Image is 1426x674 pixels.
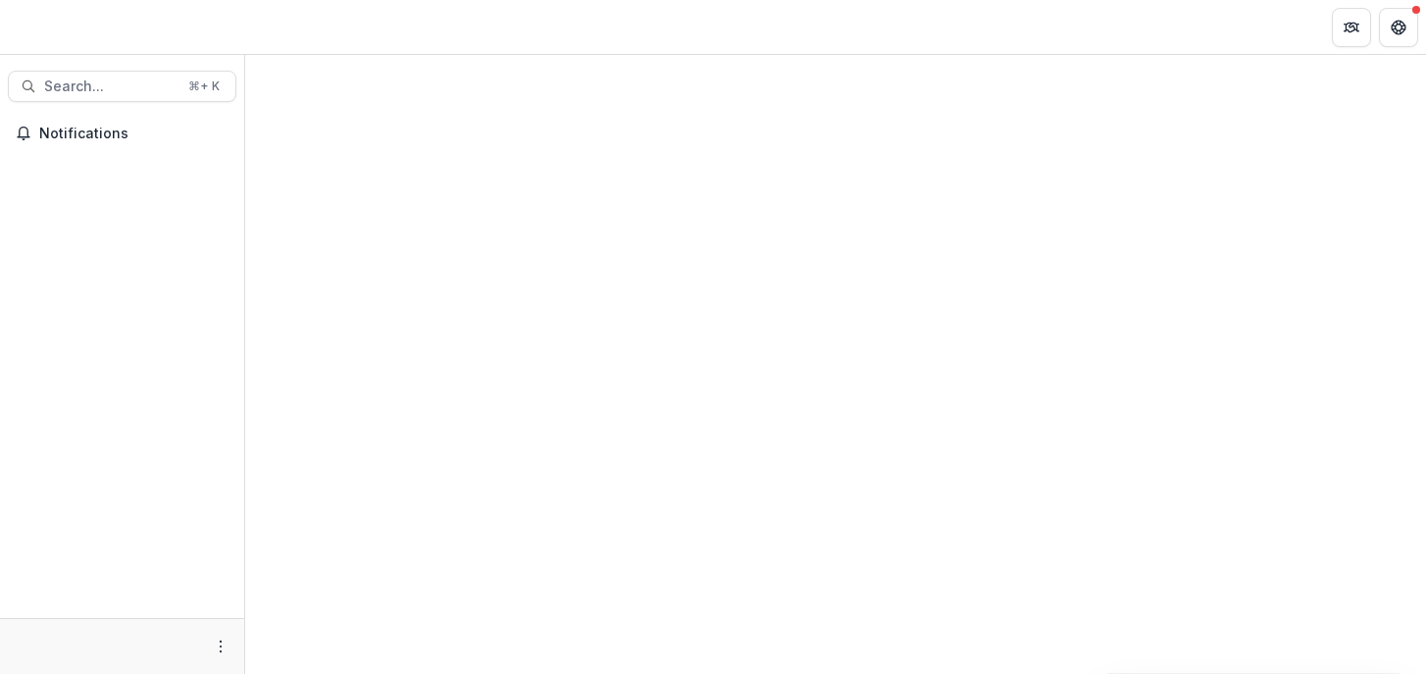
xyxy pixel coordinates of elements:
span: Search... [44,78,177,95]
button: Partners [1332,8,1371,47]
button: Search... [8,71,236,102]
nav: breadcrumb [253,13,336,41]
div: ⌘ + K [184,76,224,97]
button: Notifications [8,118,236,149]
span: Notifications [39,126,229,142]
button: More [209,635,232,658]
button: Get Help [1379,8,1418,47]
